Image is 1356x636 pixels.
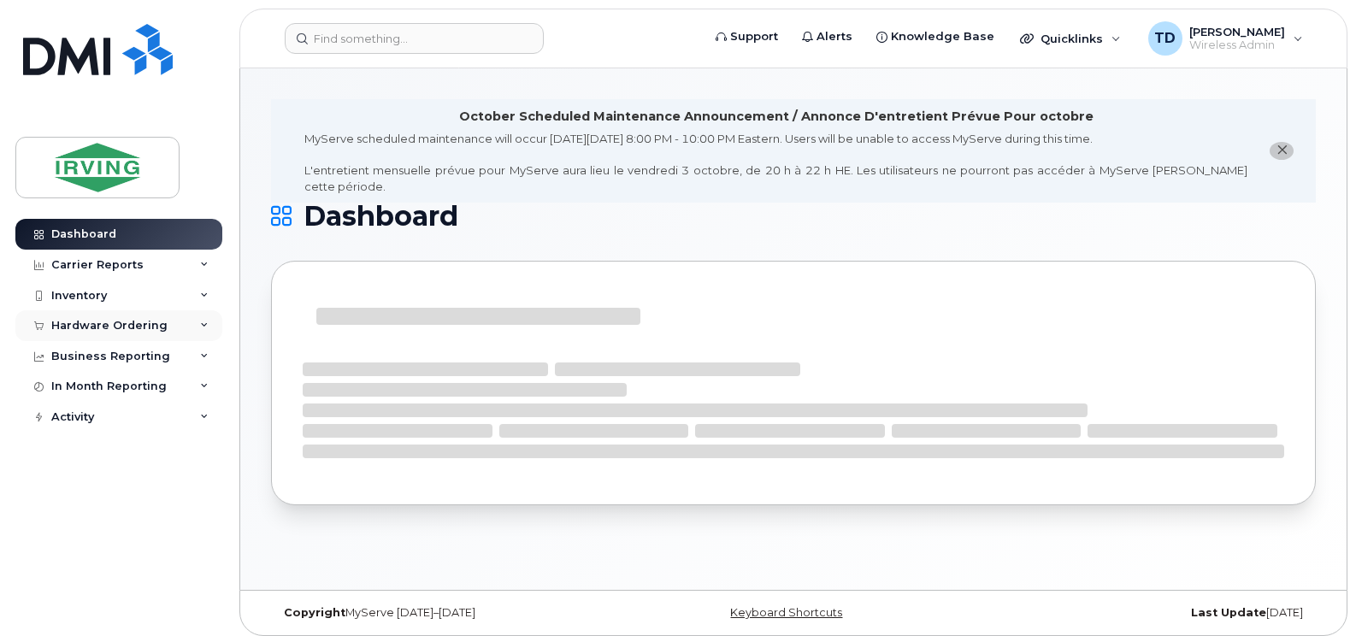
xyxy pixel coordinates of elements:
span: Dashboard [304,203,458,229]
div: [DATE] [968,606,1316,620]
strong: Copyright [284,606,345,619]
div: MyServe scheduled maintenance will occur [DATE][DATE] 8:00 PM - 10:00 PM Eastern. Users will be u... [304,131,1247,194]
strong: Last Update [1191,606,1266,619]
div: MyServe [DATE]–[DATE] [271,606,619,620]
div: October Scheduled Maintenance Announcement / Annonce D'entretient Prévue Pour octobre [459,108,1094,126]
a: Keyboard Shortcuts [730,606,842,619]
button: close notification [1270,142,1294,160]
